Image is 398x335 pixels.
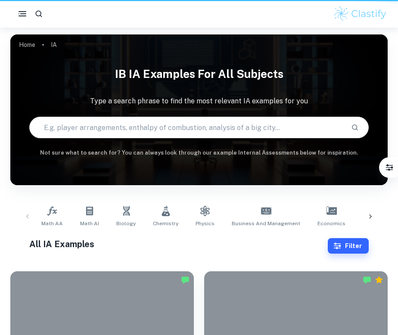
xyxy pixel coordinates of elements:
img: Marked [181,276,190,284]
h6: Not sure what to search for? You can always look through our example Internal Assessments below f... [10,149,388,157]
img: Marked [363,276,371,284]
button: Filter [328,238,369,254]
h1: All IA Examples [29,238,328,251]
div: Premium [375,276,383,284]
input: E.g. player arrangements, enthalpy of combustion, analysis of a big city... [30,115,344,140]
h1: IB IA examples for all subjects [10,62,388,86]
span: Chemistry [153,220,178,227]
p: Type a search phrase to find the most relevant IA examples for you [10,96,388,106]
span: Economics [317,220,345,227]
span: Biology [116,220,136,227]
span: Business and Management [232,220,300,227]
span: Physics [196,220,215,227]
p: IA [51,40,57,50]
button: Search [348,120,362,135]
button: Filter [381,159,398,176]
img: Clastify logo [333,5,388,22]
span: Math AI [80,220,99,227]
span: Math AA [41,220,63,227]
a: Home [19,39,35,51]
